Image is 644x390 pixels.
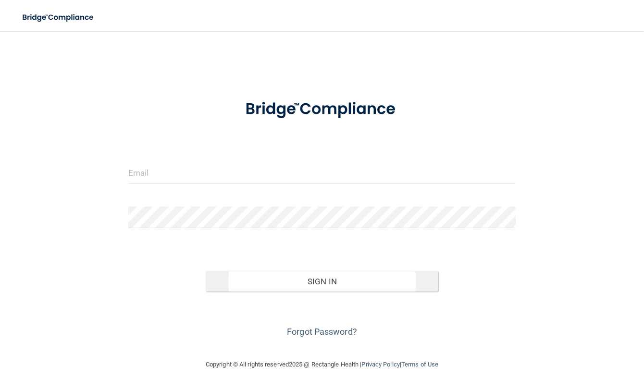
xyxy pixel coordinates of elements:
button: Sign In [206,271,438,292]
a: Terms of Use [401,361,438,368]
a: Forgot Password? [287,327,357,337]
img: bridge_compliance_login_screen.278c3ca4.svg [14,8,103,27]
img: bridge_compliance_login_screen.278c3ca4.svg [229,88,415,130]
a: Privacy Policy [361,361,399,368]
div: Copyright © All rights reserved 2025 @ Rectangle Health | | [147,349,497,380]
input: Email [128,162,516,183]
